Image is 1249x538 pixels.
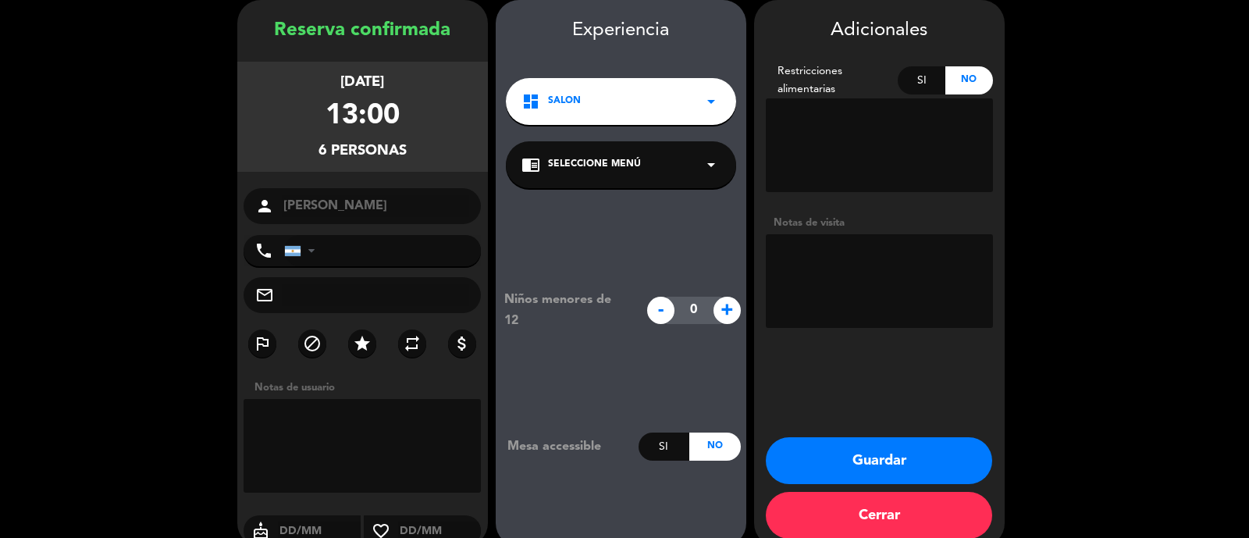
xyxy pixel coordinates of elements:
[237,16,488,46] div: Reserva confirmada
[318,140,407,162] div: 6 personas
[702,155,721,174] i: arrow_drop_down
[713,297,741,324] span: +
[254,241,273,260] i: phone
[689,433,740,461] div: No
[898,66,945,94] div: Si
[496,16,746,46] div: Experiencia
[253,334,272,353] i: outlined_flag
[496,436,639,457] div: Mesa accessible
[945,66,993,94] div: No
[403,334,422,353] i: repeat
[766,437,992,484] button: Guardar
[639,433,689,461] div: Si
[766,215,993,231] div: Notas de visita
[255,286,274,305] i: mail_outline
[326,94,400,140] div: 13:00
[255,197,274,216] i: person
[647,297,674,324] span: -
[353,334,372,353] i: star
[340,71,384,94] div: [DATE]
[521,155,540,174] i: chrome_reader_mode
[766,62,898,98] div: Restricciones alimentarias
[766,16,993,46] div: Adicionales
[247,379,488,396] div: Notas de usuario
[453,334,471,353] i: attach_money
[493,290,639,330] div: Niños menores de 12
[521,92,540,111] i: dashboard
[548,94,581,109] span: SALON
[285,236,321,265] div: Argentina: +54
[303,334,322,353] i: block
[548,157,641,173] span: Seleccione Menú
[702,92,721,111] i: arrow_drop_down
